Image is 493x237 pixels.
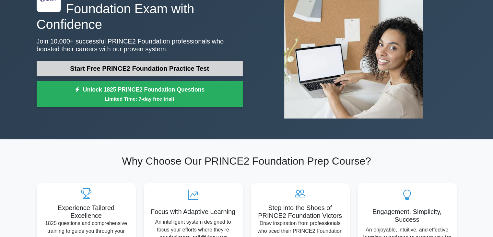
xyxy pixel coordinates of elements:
p: Join 10,000+ successful PRINCE2 Foundation professionals who boosted their careers with our prove... [37,37,243,53]
h5: Engagement, Simplicity, Success [363,208,452,223]
h5: Focus with Adaptive Learning [149,208,238,216]
h5: Experience Tailored Excellence [42,204,131,219]
h5: Step into the Shoes of PRINCE2 Foundation Victors [256,204,345,219]
h2: Why Choose Our PRINCE2 Foundation Prep Course? [37,155,457,167]
small: Limited Time: 7-day free trial! [45,95,235,103]
a: Start Free PRINCE2 Foundation Practice Test [37,61,243,76]
a: Unlock 1825 PRINCE2 Foundation QuestionsLimited Time: 7-day free trial! [37,81,243,107]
